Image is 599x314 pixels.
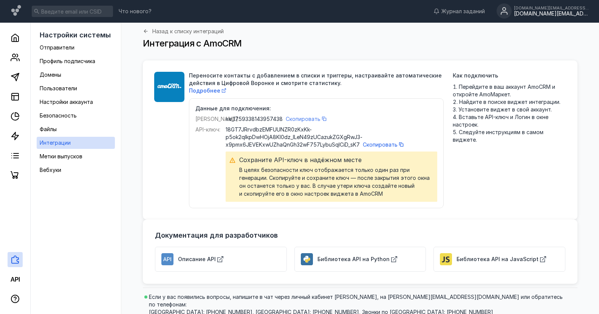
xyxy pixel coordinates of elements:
span: Перейдите в ваш аккаунт AmoCRM и откройте AmoМаркет. [453,84,555,97]
a: Метки выпусков [37,150,115,162]
h3: Документация для разработчиков [155,232,565,239]
a: Интеграции [37,137,115,149]
span: Вебхуки [40,167,61,173]
span: Интеграция с AmoCRM [143,38,242,49]
span: Как подключить [453,72,498,79]
span: Интеграции [40,139,71,146]
span: Метки выпусков [40,153,82,159]
span: xe_1759338143957438 [226,116,283,122]
span: 18GT7JRrvdbzEMFUUNZR0zKxKk-p5ok2qlkpDwHOjA8KI0dz_lLeN49zUCazukZGXgRwJ3-x9pmx6JEVEKxwUZhaQnGh32wF7... [226,126,362,148]
span: Журнал заданий [441,8,485,15]
span: Найдите в поиске виджет интеграции. [459,99,560,105]
a: Описание API [155,247,287,272]
span: Переносите контакты с добавлением в списки и триггеры, настраивайте автоматические действия в Циф... [189,72,444,87]
span: Вставьте API-ключ и Логин в окне настроек. [453,114,548,128]
a: Вебхуки [37,164,115,176]
a: Назад к списку интеграций [143,28,224,34]
a: Подробнее [189,87,444,94]
span: Сохраните API-ключ в надёжном месте [239,155,362,164]
a: Пользователи [37,82,115,94]
a: Что нового? [115,9,155,14]
span: Библиотека API на Python [317,255,390,263]
a: Профиль подписчика [37,55,115,67]
span: Настройки аккаунта [40,99,93,105]
span: Что нового? [119,9,152,14]
span: Профиль подписчика [40,58,95,64]
span: API-ключ: [195,126,220,133]
a: Библиотека API на Python [294,247,426,272]
span: Скопировать [363,141,398,148]
span: Настройки системы [40,31,111,39]
span: Данные для подключения: [195,105,271,111]
span: Безопасность [40,112,77,119]
span: Отправители [40,44,74,51]
button: Скопировать [363,141,405,148]
a: Файлы [37,123,115,135]
span: [PERSON_NAME]: [195,116,239,122]
a: Библиотека API на JavaScript [433,247,565,272]
a: Домены [37,69,115,81]
a: Журнал заданий [430,8,489,15]
span: Назад к списку интеграций [152,29,224,34]
span: Установите виджет в свой аккаунт. [458,106,552,113]
a: Отправители [37,42,115,54]
span: Домены [40,71,61,78]
span: Скопировать [286,116,320,122]
a: Безопасность [37,110,115,122]
span: В целях безопасности ключ отображается только один раз при генерации. Скопируйте и сохраните ключ... [239,167,430,197]
span: Библиотека API на JavaScript [457,255,539,263]
input: Введите email или CSID [32,6,113,17]
span: Подробнее [189,87,220,94]
span: Следуйте инструкциям в самом виджете. [453,129,543,143]
span: Файлы [40,126,57,132]
span: Описание API [178,255,216,263]
button: Скопировать [286,115,328,123]
div: [DOMAIN_NAME][EMAIL_ADDRESS][DOMAIN_NAME] [514,11,590,17]
span: Пользователи [40,85,77,91]
div: [DOMAIN_NAME][EMAIL_ADDRESS][DOMAIN_NAME] [514,6,590,10]
a: Настройки аккаунта [37,96,115,108]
